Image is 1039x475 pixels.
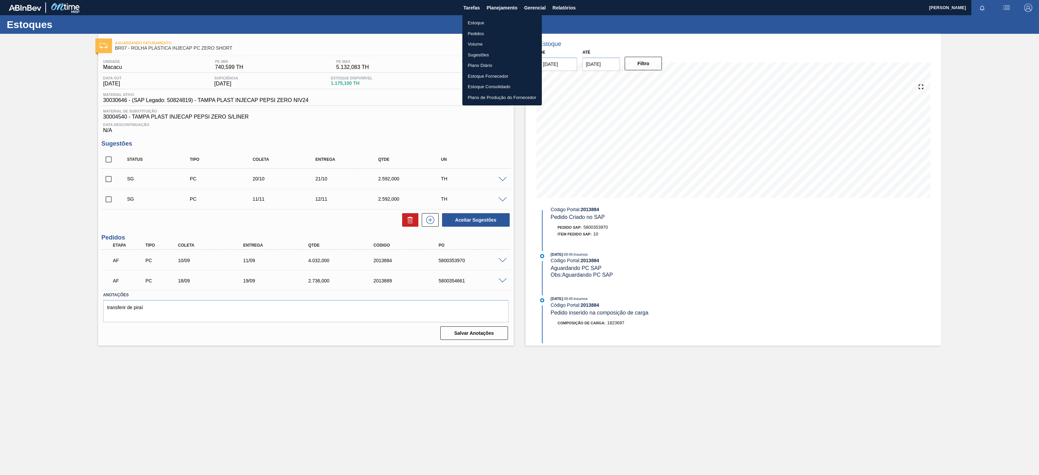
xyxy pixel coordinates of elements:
[462,28,542,39] a: Pedidos
[462,81,542,92] a: Estoque Consolidado
[462,18,542,28] a: Estoque
[462,39,542,50] a: Volume
[462,71,542,82] a: Estoque Fornecedor
[462,50,542,60] a: Sugestões
[462,92,542,103] a: Plano de Produção do Fornecedor
[462,60,542,71] a: Plano Diário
